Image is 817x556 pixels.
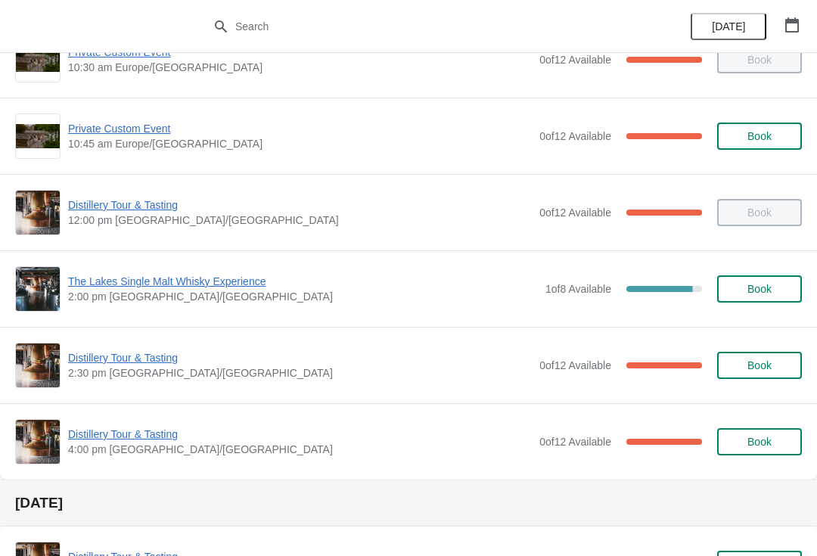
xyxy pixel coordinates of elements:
span: 0 of 12 Available [539,54,611,66]
img: Private Custom Event | | 10:30 am Europe/London [16,48,60,73]
span: 10:30 am Europe/[GEOGRAPHIC_DATA] [68,60,532,75]
img: Distillery Tour & Tasting | | 2:30 pm Europe/London [16,343,60,387]
button: Book [717,352,802,379]
span: Distillery Tour & Tasting [68,350,532,365]
span: 0 of 12 Available [539,359,611,371]
button: Book [717,275,802,303]
span: Book [747,436,772,448]
img: Private Custom Event | | 10:45 am Europe/London [16,124,60,149]
input: Search [235,13,613,40]
span: Book [747,283,772,295]
span: Distillery Tour & Tasting [68,197,532,213]
span: 2:30 pm [GEOGRAPHIC_DATA]/[GEOGRAPHIC_DATA] [68,365,532,381]
span: 1 of 8 Available [545,283,611,295]
span: 12:00 pm [GEOGRAPHIC_DATA]/[GEOGRAPHIC_DATA] [68,213,532,228]
span: Distillery Tour & Tasting [68,427,532,442]
button: Book [717,428,802,455]
img: Distillery Tour & Tasting | | 12:00 pm Europe/London [16,191,60,235]
span: The Lakes Single Malt Whisky Experience [68,274,538,289]
button: Book [717,123,802,150]
span: Book [747,359,772,371]
img: The Lakes Single Malt Whisky Experience | | 2:00 pm Europe/London [16,267,60,311]
span: Book [747,130,772,142]
img: Distillery Tour & Tasting | | 4:00 pm Europe/London [16,420,60,464]
span: 4:00 pm [GEOGRAPHIC_DATA]/[GEOGRAPHIC_DATA] [68,442,532,457]
span: 0 of 12 Available [539,130,611,142]
h2: [DATE] [15,495,802,511]
span: 0 of 12 Available [539,207,611,219]
span: Private Custom Event [68,121,532,136]
span: 0 of 12 Available [539,436,611,448]
span: 10:45 am Europe/[GEOGRAPHIC_DATA] [68,136,532,151]
span: [DATE] [712,20,745,33]
button: [DATE] [691,13,766,40]
span: 2:00 pm [GEOGRAPHIC_DATA]/[GEOGRAPHIC_DATA] [68,289,538,304]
